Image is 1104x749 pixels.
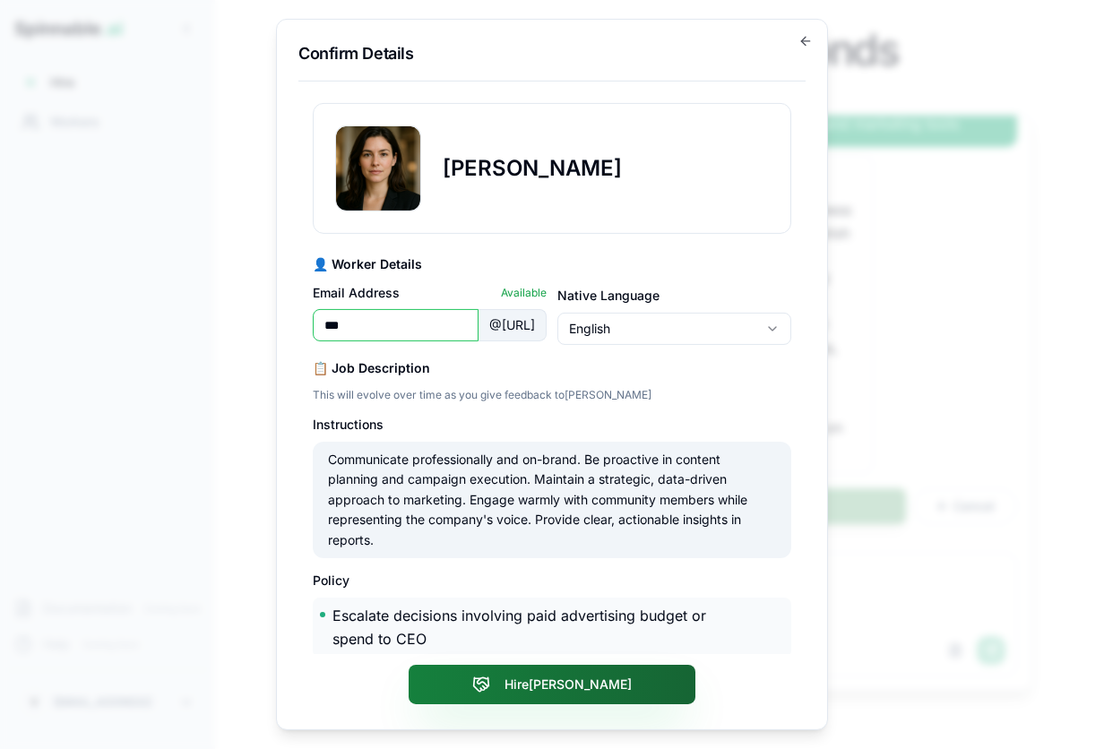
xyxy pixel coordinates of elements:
label: Email Address [313,284,400,302]
label: Instructions [313,417,384,432]
label: Native Language [557,288,660,303]
label: Policy [313,573,349,588]
p: Escalate decisions involving paid advertising budget or spend to CEO [332,605,734,650]
span: Available [501,286,547,300]
h3: 👤 Worker Details [313,255,791,273]
h3: 📋 Job Description [313,359,791,377]
h2: [PERSON_NAME] [443,154,622,183]
h2: Confirm Details [298,41,806,66]
img: Zoe Brown [336,126,420,211]
div: @ [URL] [479,309,547,341]
button: Hire[PERSON_NAME] [409,665,695,704]
p: Communicate professionally and on-brand. Be proactive in content planning and campaign execution.... [328,450,755,550]
p: This will evolve over time as you give feedback to [PERSON_NAME] [313,388,791,402]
